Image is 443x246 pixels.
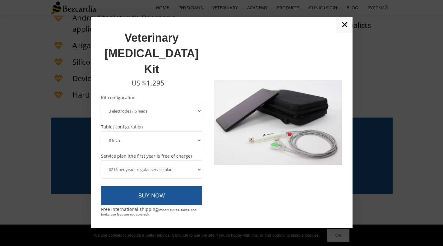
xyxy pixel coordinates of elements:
span: US $ [132,78,146,87]
span: Tablet configuration [101,125,202,129]
span: Veterinary [MEDICAL_DATA] Kit [104,31,199,76]
select: Tablet configuration [101,131,202,149]
span: 1,295 [146,78,164,87]
span: Service plan (the first year is free of charge) [101,154,202,158]
span: Free international shipping . [101,206,196,217]
a: BUY NOW [101,186,202,206]
a: ✕ [337,17,353,33]
span: Kit configuration [101,95,202,100]
span: (import duties, taxes, and brokerage fees are not covered) [101,207,196,216]
select: Service plan (the first year is free of charge) [101,160,202,179]
select: Kit configuration [101,102,202,120]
